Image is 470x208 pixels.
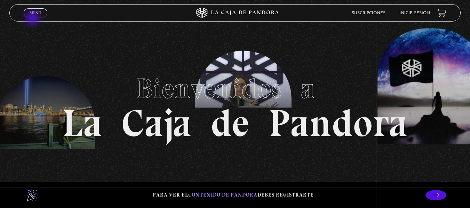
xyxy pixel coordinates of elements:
span: Cerrar [27,17,43,22]
span: Menu [30,11,41,15]
a: View your shopping cart [437,8,446,17]
p: Para ver el debes registrarte [153,190,314,200]
h1: La Caja de Pandora [62,66,408,142]
a: Suscripciones [352,11,385,15]
span: contenido de Pandora [188,192,257,198]
a: Inicie sesión [399,11,430,15]
span: Bienvenidos a [136,72,334,105]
